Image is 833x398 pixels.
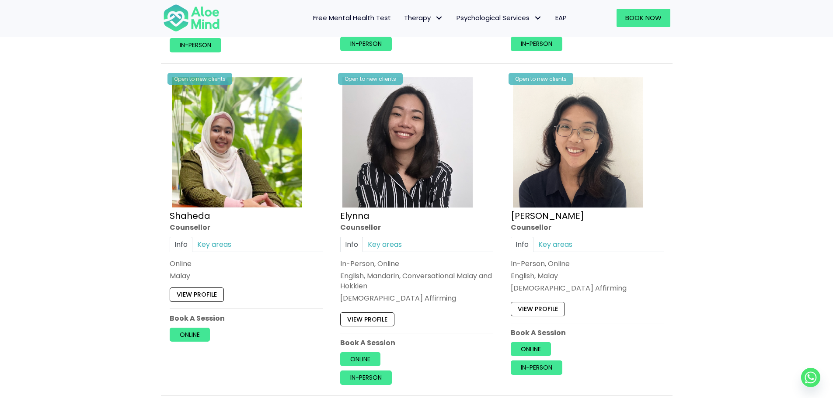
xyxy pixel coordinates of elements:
[340,312,394,326] a: View profile
[509,73,573,85] div: Open to new clients
[340,337,493,347] p: Book A Session
[170,222,323,232] div: Counsellor
[511,236,533,252] a: Info
[625,13,662,22] span: Book Now
[170,209,210,221] a: Shaheda
[555,13,567,22] span: EAP
[511,37,562,51] a: In-person
[163,3,220,32] img: Aloe mind Logo
[363,236,407,252] a: Key areas
[313,13,391,22] span: Free Mental Health Test
[457,13,542,22] span: Psychological Services
[192,236,236,252] a: Key areas
[511,327,664,337] p: Book A Session
[340,236,363,252] a: Info
[172,77,302,208] img: Shaheda Counsellor
[170,287,224,301] a: View profile
[338,73,403,85] div: Open to new clients
[340,258,493,268] div: In-Person, Online
[340,209,369,221] a: Elynna
[170,236,192,252] a: Info
[167,73,232,85] div: Open to new clients
[511,360,562,374] a: In-person
[511,283,664,293] div: [DEMOGRAPHIC_DATA] Affirming
[340,370,392,384] a: In-person
[397,9,450,27] a: TherapyTherapy: submenu
[533,236,577,252] a: Key areas
[433,12,446,24] span: Therapy: submenu
[511,271,664,281] p: English, Malay
[170,313,323,323] p: Book A Session
[404,13,443,22] span: Therapy
[801,368,820,387] a: Whatsapp
[342,77,473,208] img: Elynna Counsellor
[340,222,493,232] div: Counsellor
[170,38,221,52] a: In-person
[340,271,493,291] p: English, Mandarin, Conversational Malay and Hokkien
[511,258,664,268] div: In-Person, Online
[307,9,397,27] a: Free Mental Health Test
[170,327,210,341] a: Online
[532,12,544,24] span: Psychological Services: submenu
[511,209,584,221] a: [PERSON_NAME]
[231,9,573,27] nav: Menu
[617,9,670,27] a: Book Now
[340,352,380,366] a: Online
[511,222,664,232] div: Counsellor
[511,342,551,356] a: Online
[549,9,573,27] a: EAP
[340,293,493,303] div: [DEMOGRAPHIC_DATA] Affirming
[513,77,643,208] img: Emelyne Counsellor
[511,302,565,316] a: View profile
[450,9,549,27] a: Psychological ServicesPsychological Services: submenu
[170,258,323,268] div: Online
[170,271,323,281] p: Malay
[340,37,392,51] a: In-person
